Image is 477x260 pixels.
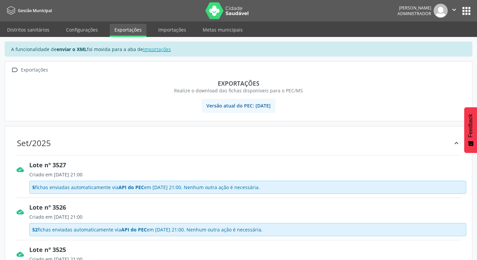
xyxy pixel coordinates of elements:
span: 52 [32,226,38,233]
i: cloud_done [16,166,24,173]
img: img [434,4,448,18]
div: Set/2025 [17,138,51,148]
a: Exportações [110,24,146,37]
span: API do PEC [121,226,147,233]
div: Realize o download das fichas disponíveis para o PEC/MS [14,87,463,94]
i:  [450,6,458,13]
div: Lote nº 3527 [29,161,466,170]
span: Versão atual do PEC: [DATE] [202,99,275,113]
div: Exportações [14,80,463,87]
i: cloud_done [16,251,24,258]
a:  Exportações [10,65,49,75]
span: 5 [32,184,35,190]
a: Importações [154,24,191,36]
button: Feedback - Mostrar pesquisa [464,107,477,153]
span: fichas enviadas automaticamente via em [DATE] 21:00. Nenhum outra ação é necessária. [32,226,263,233]
span: fichas enviadas automaticamente via em [DATE] 21:00. Nenhum outra ação é necessária. [32,184,260,191]
div: Criado em [DATE] 21:00 [29,171,466,178]
i: keyboard_arrow_up [453,139,460,147]
span: Feedback [468,114,474,137]
a: Metas municipais [198,24,247,36]
a: Importações [143,46,171,52]
div: Lote nº 3525 [29,245,466,254]
a: Gestão Municipal [5,5,52,16]
a: Distritos sanitários [2,24,54,36]
strong: enviar o XML [57,46,87,52]
div: [PERSON_NAME] [398,5,431,11]
span: API do PEC [118,184,144,190]
i: cloud_done [16,208,24,216]
button:  [448,4,461,18]
div: Exportações [20,65,49,75]
div: Lote nº 3526 [29,203,466,212]
div: A funcionalidade de foi movida para a aba de [5,42,472,56]
button: apps [461,5,472,17]
span: Administrador [398,11,431,16]
div: keyboard_arrow_up [453,138,460,148]
div: Criado em [DATE] 21:00 [29,213,466,220]
i:  [10,65,20,75]
a: Configurações [61,24,103,36]
span: Gestão Municipal [18,8,52,13]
